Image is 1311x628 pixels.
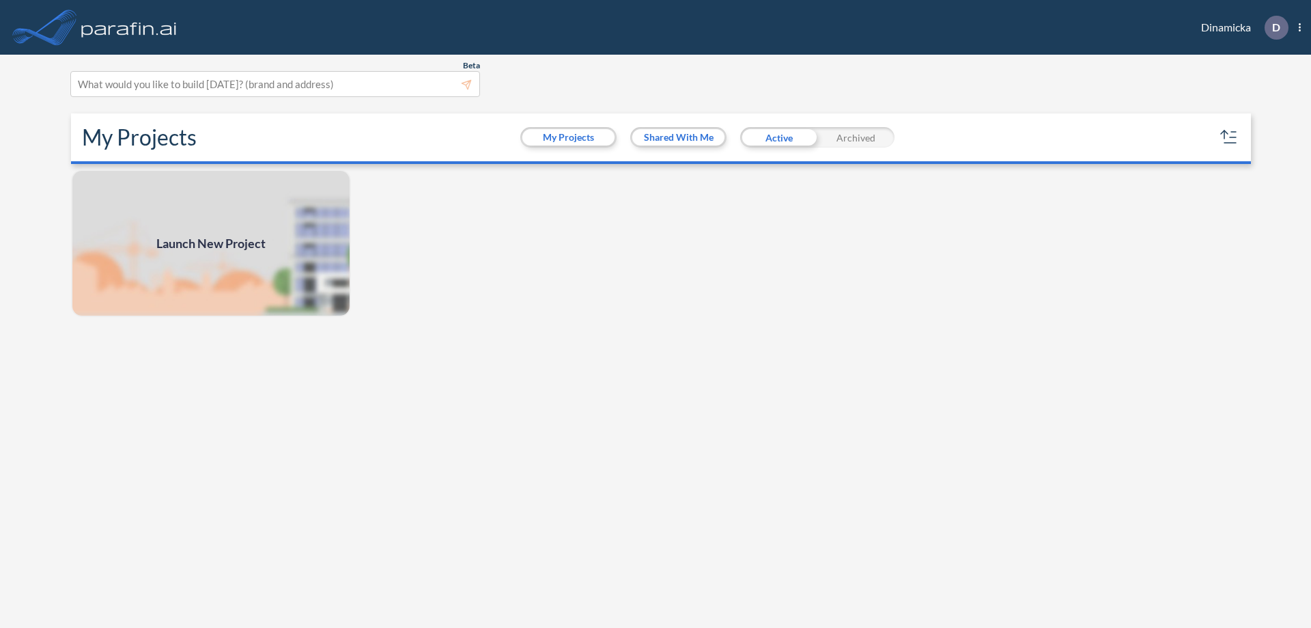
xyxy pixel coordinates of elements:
[632,129,724,146] button: Shared With Me
[817,127,894,148] div: Archived
[1218,126,1240,148] button: sort
[71,169,351,317] a: Launch New Project
[156,234,266,253] span: Launch New Project
[1181,16,1301,40] div: Dinamicka
[463,60,480,71] span: Beta
[71,169,351,317] img: add
[79,14,180,41] img: logo
[82,124,197,150] h2: My Projects
[522,129,615,146] button: My Projects
[1272,21,1280,33] p: D
[740,127,817,148] div: Active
